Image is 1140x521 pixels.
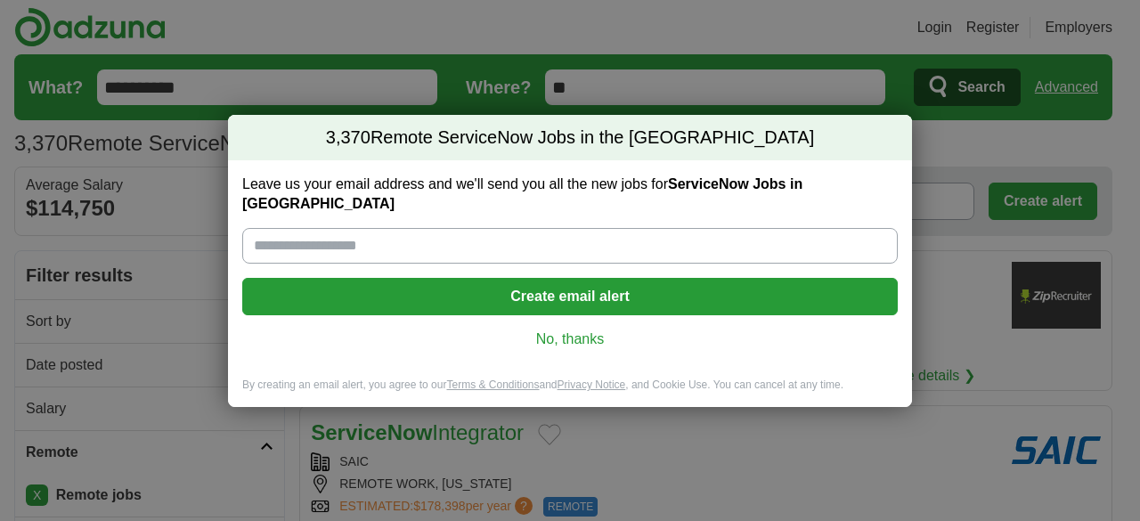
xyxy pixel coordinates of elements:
[558,379,626,391] a: Privacy Notice
[242,175,898,214] label: Leave us your email address and we'll send you all the new jobs for
[228,115,912,161] h2: Remote ServiceNow Jobs in the [GEOGRAPHIC_DATA]
[228,378,912,407] div: By creating an email alert, you agree to our and , and Cookie Use. You can cancel at any time.
[242,278,898,315] button: Create email alert
[446,379,539,391] a: Terms & Conditions
[256,330,883,349] a: No, thanks
[326,126,370,151] span: 3,370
